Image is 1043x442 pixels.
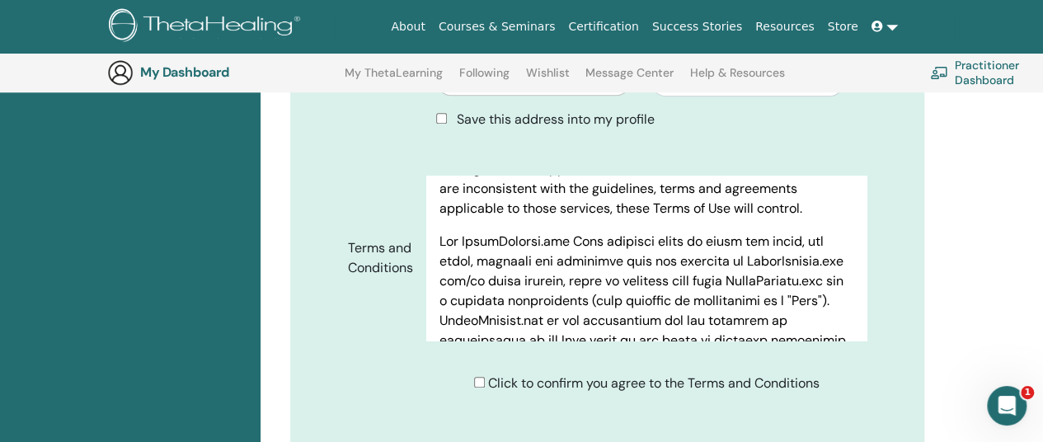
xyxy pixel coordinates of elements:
label: Terms and Conditions [336,233,426,284]
a: Store [821,12,865,42]
h3: My Dashboard [140,64,305,80]
span: Save this address into my profile [457,110,655,128]
a: Success Stories [646,12,749,42]
a: Help & Resources [690,66,785,92]
a: About [384,12,431,42]
a: Courses & Seminars [432,12,562,42]
a: Certification [561,12,645,42]
span: Click to confirm you agree to the Terms and Conditions [488,374,820,392]
a: Resources [749,12,821,42]
iframe: Intercom live chat [987,386,1027,426]
img: logo.png [109,8,306,45]
a: Following [459,66,510,92]
img: generic-user-icon.jpg [107,59,134,86]
a: Wishlist [526,66,570,92]
img: chalkboard-teacher.svg [930,66,948,79]
a: Message Center [585,66,674,92]
a: My ThetaLearning [345,66,443,92]
span: 1 [1021,386,1034,399]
